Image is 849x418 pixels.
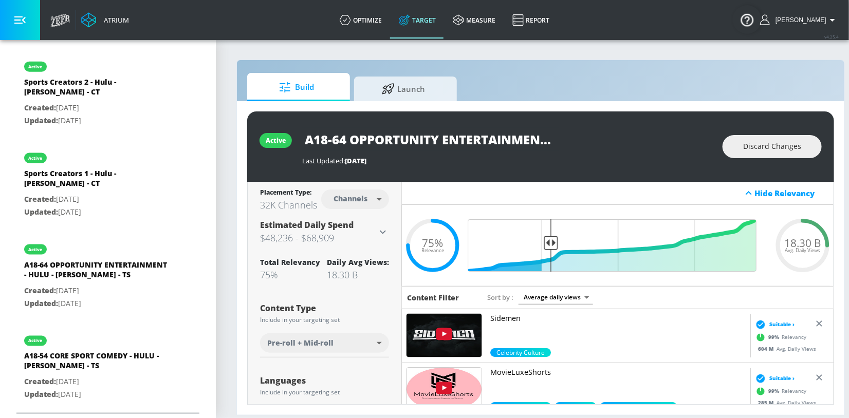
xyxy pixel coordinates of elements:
[422,237,444,248] span: 75%
[24,207,58,217] span: Updated:
[490,402,551,411] span: Celebrity Culture
[260,257,320,267] div: Total Relevancy
[260,269,320,281] div: 75%
[519,290,593,304] div: Average daily views
[24,376,168,389] p: [DATE]
[407,293,459,302] h6: Content Filter
[29,64,43,69] div: active
[331,2,391,39] a: optimize
[24,115,168,127] p: [DATE]
[760,14,839,26] button: [PERSON_NAME]
[555,402,596,411] div: 95.0%
[755,188,828,198] div: Hide Relevancy
[723,135,822,158] button: Discard Changes
[24,351,168,376] div: A18-54 CORE SPORT COMEDY - HULU - [PERSON_NAME] - TS
[267,338,334,348] span: Pre-roll + Mid-roll
[24,389,168,402] p: [DATE]
[753,398,816,406] div: Avg. Daily Views
[24,297,168,310] p: [DATE]
[16,143,199,226] div: activeSports Creators 1 - Hulu - [PERSON_NAME] - CTCreated:[DATE]Updated:[DATE]
[24,116,58,125] span: Updated:
[769,374,795,382] span: Suitable ›
[771,16,826,24] span: [PERSON_NAME]
[758,345,777,352] span: 604 M
[16,326,199,409] div: activeA18-54 CORE SPORT COMEDY - HULU - [PERSON_NAME] - TSCreated:[DATE]Updated:[DATE]
[24,103,56,112] span: Created:
[743,140,801,153] span: Discard Changes
[487,293,513,302] span: Sort by
[391,2,445,39] a: Target
[24,377,56,387] span: Created:
[490,367,746,402] a: MovieLuxeShorts
[257,75,336,100] span: Build
[16,234,199,317] div: activeA18-64 OPPORTUNITY ENTERTAINMENT - HULU - [PERSON_NAME] - TSCreated:[DATE]Updated:[DATE]
[490,348,551,357] span: Celebrity Culture
[260,317,389,323] div: Include in your targeting set
[785,248,821,253] span: Avg. Daily Views
[504,2,558,39] a: Report
[753,383,806,398] div: Relevancy
[24,193,168,206] p: [DATE]
[402,182,834,205] div: Hide Relevancy
[490,402,551,411] div: 99.0%
[445,2,504,39] a: measure
[29,156,43,161] div: active
[24,284,168,297] p: [DATE]
[260,389,389,395] div: Include in your targeting set
[490,313,746,348] a: Sidemen
[260,188,317,199] div: Placement Type:
[490,348,551,357] div: 99.0%
[421,248,444,253] span: Relevance
[490,367,746,377] p: MovieLuxeShorts
[29,338,43,344] div: active
[24,390,58,400] span: Updated:
[24,286,56,295] span: Created:
[24,168,168,193] div: Sports Creators 1 - Hulu - [PERSON_NAME] - CT
[327,257,389,267] div: Daily Avg Views:
[29,247,43,252] div: active
[266,136,286,145] div: active
[490,313,746,324] p: Sidemen
[24,260,168,284] div: A18-64 OPPORTUNITY ENTERTAINMENT - HULU - [PERSON_NAME] - TS
[16,51,199,135] div: activeSports Creators 2 - Hulu - [PERSON_NAME] - CTCreated:[DATE]Updated:[DATE]
[600,402,677,411] div: 75.0%
[733,5,762,34] button: Open Resource Center
[260,219,389,245] div: Estimated Daily Spend$48,236 - $68,909
[758,398,777,406] span: 285 M
[364,77,442,101] span: Launch
[600,402,677,411] span: Movies & TV - Comedy
[769,320,795,328] span: Suitable ›
[24,77,168,102] div: Sports Creators 2 - Hulu - [PERSON_NAME] - CT
[327,269,389,281] div: 18.30 B
[260,231,377,245] h3: $48,236 - $68,909
[474,219,762,272] input: Final Threshold
[753,319,795,329] div: Suitable ›
[100,15,129,25] div: Atrium
[24,206,168,219] p: [DATE]
[24,102,168,115] p: [DATE]
[407,314,482,357] img: UUDogdKl7t7NHzQ95aEwkdMw
[260,219,354,231] span: Estimated Daily Spend
[328,194,373,203] div: Channels
[407,368,482,411] img: UUxcwb1pqg2BtlR1AWSEX-MA
[824,34,839,40] span: v 4.25.4
[24,298,58,308] span: Updated:
[302,156,712,165] div: Last Updated:
[260,304,389,312] div: Content Type
[24,194,56,204] span: Created:
[753,373,795,383] div: Suitable ›
[260,199,317,211] div: 32K Channels
[768,387,782,395] span: 99 %
[753,345,816,352] div: Avg. Daily Views
[768,333,782,341] span: 99 %
[260,376,389,385] div: Languages
[753,329,806,345] div: Relevancy
[345,156,366,165] span: [DATE]
[81,12,129,28] a: Atrium
[555,402,596,411] span: Television
[785,237,821,248] span: 18.30 B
